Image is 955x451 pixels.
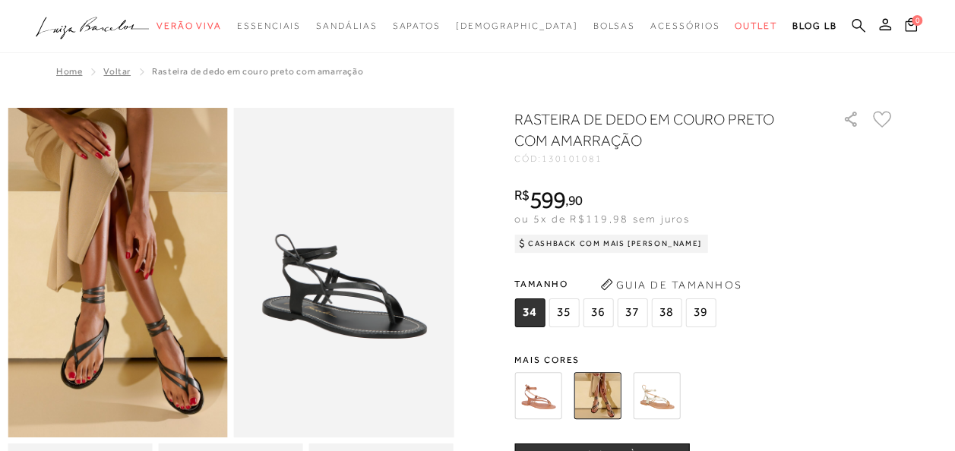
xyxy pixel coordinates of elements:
span: ou 5x de R$119,98 sem juros [514,213,690,225]
a: categoryNavScreenReaderText [593,12,635,40]
a: noSubCategoriesText [456,12,578,40]
span: 599 [530,186,565,213]
span: Outlet [735,20,777,31]
span: 34 [514,298,545,327]
img: RASTEIRA DE DEDO EM COURO CARAMELO COM AMARRAÇÃO [514,372,561,419]
span: BLOG LB [792,20,836,31]
img: RASTEIRA DE DEDO METALIZADA DOURADA COM AMARRAÇÃO [633,372,680,419]
a: Voltar [103,66,131,77]
a: categoryNavScreenReaderText [316,12,377,40]
span: 90 [568,192,583,208]
i: R$ [514,188,530,202]
span: RASTEIRA DE DEDO EM COURO PRETO COM AMARRAÇÃO [152,66,363,77]
button: 0 [900,17,922,37]
a: categoryNavScreenReaderText [650,12,719,40]
div: CÓD: [514,154,818,163]
a: categoryNavScreenReaderText [237,12,301,40]
span: [DEMOGRAPHIC_DATA] [456,20,578,31]
a: categoryNavScreenReaderText [392,12,440,40]
span: Sapatos [392,20,440,31]
a: BLOG LB [792,12,836,40]
span: Acessórios [650,20,719,31]
span: 39 [685,298,716,327]
h1: RASTEIRA DE DEDO EM COURO PRETO COM AMARRAÇÃO [514,109,799,151]
span: 38 [651,298,681,327]
img: RASTEIRA DE DEDO EM COURO PRETO COM AMARRAÇÃO [574,372,621,419]
button: Guia de Tamanhos [595,273,747,297]
img: image [234,108,454,437]
img: image [8,108,228,437]
span: Bolsas [593,20,635,31]
span: Mais cores [514,355,894,364]
span: 130101081 [542,153,602,164]
span: Tamanho [514,273,719,295]
a: categoryNavScreenReaderText [735,12,777,40]
span: 35 [549,298,579,327]
span: Verão Viva [157,20,222,31]
a: Home [56,66,82,77]
div: Cashback com Mais [PERSON_NAME] [514,235,708,253]
a: categoryNavScreenReaderText [157,12,222,40]
span: 0 [912,15,922,26]
span: 37 [617,298,647,327]
span: Sandálias [316,20,377,31]
span: Essenciais [237,20,301,31]
i: , [565,194,583,207]
span: 36 [583,298,613,327]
